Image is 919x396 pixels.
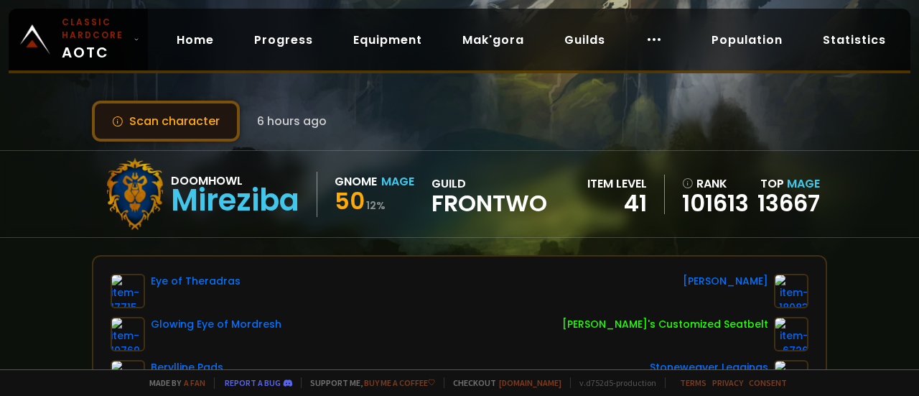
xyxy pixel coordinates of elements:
div: Mireziba [171,190,299,211]
div: Stoneweaver Leggings [650,360,768,375]
span: Support me, [301,377,435,388]
span: AOTC [62,16,128,63]
div: Berylline Pads [151,360,223,375]
span: 50 [335,185,365,217]
a: 13667 [757,187,820,219]
a: Guilds [553,25,617,55]
div: Glowing Eye of Mordresh [151,317,281,332]
div: item level [587,175,647,193]
span: Frontwo [431,193,547,214]
div: Gnome [335,172,377,190]
a: Consent [749,377,787,388]
div: [PERSON_NAME]'s Customized Seatbelt [562,317,768,332]
small: Classic Hardcore [62,16,128,42]
a: Report a bug [225,377,281,388]
button: Scan character [92,101,240,142]
div: Mage [381,172,414,190]
img: item-17715 [111,274,145,308]
a: Classic HardcoreAOTC [9,9,148,70]
a: Statistics [811,25,897,55]
a: a fan [184,377,205,388]
a: 101613 [682,193,749,214]
small: 12 % [366,198,386,213]
a: Home [165,25,225,55]
a: [DOMAIN_NAME] [499,377,561,388]
div: Top [757,175,820,193]
div: guild [431,175,547,214]
a: Progress [243,25,325,55]
span: 6 hours ago [257,112,327,130]
span: Checkout [444,377,561,388]
span: v. d752d5 - production [570,377,656,388]
div: 41 [587,193,647,214]
img: item-18083 [774,274,808,308]
img: item-10769 [111,317,145,351]
a: Privacy [712,377,743,388]
span: Mage [787,175,820,192]
div: Doomhowl [171,172,299,190]
a: Population [700,25,794,55]
div: [PERSON_NAME] [683,274,768,289]
span: Made by [141,377,205,388]
a: Buy me a coffee [364,377,435,388]
div: rank [682,175,749,193]
a: Mak'gora [451,25,536,55]
a: Terms [680,377,706,388]
div: Eye of Theradras [151,274,241,289]
a: Equipment [342,25,434,55]
img: item-6726 [774,317,808,351]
